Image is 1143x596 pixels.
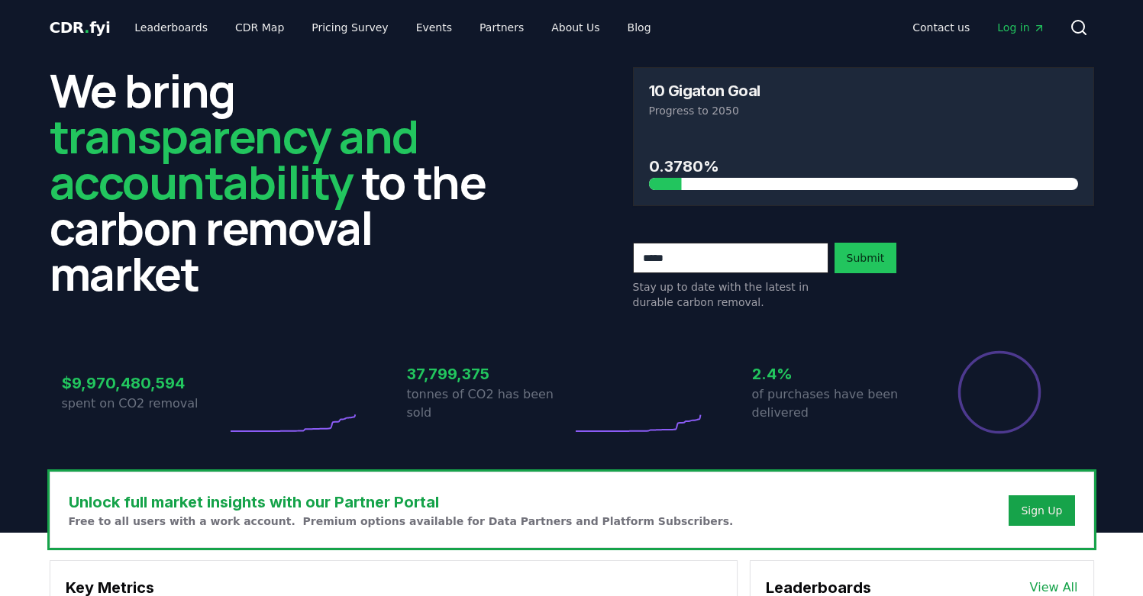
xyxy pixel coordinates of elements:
[985,14,1057,41] a: Log in
[615,14,664,41] a: Blog
[50,105,418,213] span: transparency and accountability
[900,14,982,41] a: Contact us
[404,14,464,41] a: Events
[50,67,511,296] h2: We bring to the carbon removal market
[50,17,111,38] a: CDR.fyi
[122,14,220,41] a: Leaderboards
[835,243,897,273] button: Submit
[649,83,760,98] h3: 10 Gigaton Goal
[407,362,572,385] h3: 37,799,375
[752,362,917,385] h3: 2.4%
[1021,503,1062,518] a: Sign Up
[1009,495,1074,526] button: Sign Up
[997,20,1045,35] span: Log in
[62,395,227,413] p: spent on CO2 removal
[69,514,734,529] p: Free to all users with a work account. Premium options available for Data Partners and Platform S...
[122,14,663,41] nav: Main
[69,491,734,514] h3: Unlock full market insights with our Partner Portal
[407,385,572,422] p: tonnes of CO2 has been sold
[752,385,917,422] p: of purchases have been delivered
[649,155,1078,178] h3: 0.3780%
[539,14,612,41] a: About Us
[50,18,111,37] span: CDR fyi
[223,14,296,41] a: CDR Map
[299,14,400,41] a: Pricing Survey
[84,18,89,37] span: .
[62,372,227,395] h3: $9,970,480,594
[633,279,828,310] p: Stay up to date with the latest in durable carbon removal.
[467,14,536,41] a: Partners
[649,103,1078,118] p: Progress to 2050
[900,14,1057,41] nav: Main
[957,350,1042,435] div: Percentage of sales delivered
